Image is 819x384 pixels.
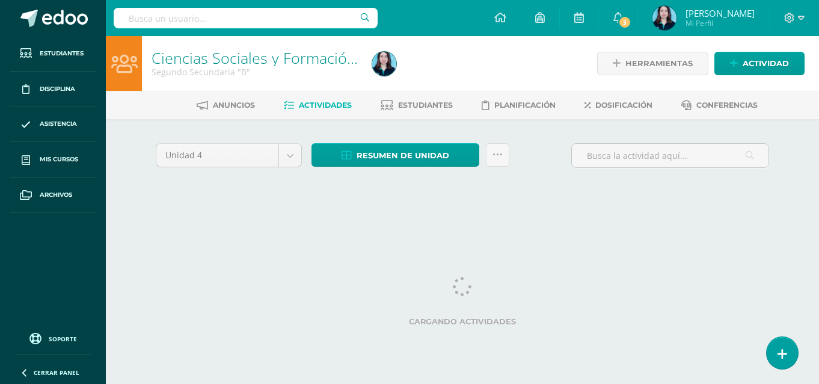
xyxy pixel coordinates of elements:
span: 3 [618,16,631,29]
span: Dosificación [595,101,652,110]
span: Estudiantes [398,101,453,110]
label: Cargando actividades [156,317,769,326]
a: Anuncios [197,96,255,115]
span: Unidad 4 [165,144,269,167]
span: Anuncios [213,101,255,110]
a: Mis cursos [10,142,96,178]
a: Disciplina [10,72,96,107]
a: Soporte [14,330,91,346]
span: [PERSON_NAME] [686,7,755,19]
img: 58a3fbeca66addd3cac8df0ed67b710d.png [652,6,676,30]
a: Unidad 4 [156,144,301,167]
a: Estudiantes [10,36,96,72]
a: Herramientas [597,52,708,75]
span: Resumen de unidad [357,144,449,167]
input: Busca un usuario... [114,8,378,28]
a: Ciencias Sociales y Formación Ciudadana [152,48,433,68]
span: Estudiantes [40,49,84,58]
input: Busca la actividad aquí... [572,144,768,167]
span: Soporte [49,335,77,343]
h1: Ciencias Sociales y Formación Ciudadana [152,49,358,66]
a: Actividad [714,52,805,75]
span: Conferencias [696,101,758,110]
a: Planificación [482,96,556,115]
span: Actividades [299,101,352,110]
span: Planificación [494,101,556,110]
a: Actividades [284,96,352,115]
a: Asistencia [10,107,96,143]
span: Asistencia [40,119,77,129]
span: Actividad [743,52,789,75]
a: Dosificación [584,96,652,115]
div: Segundo Secundaria 'B' [152,66,358,78]
span: Mis cursos [40,155,78,164]
span: Cerrar panel [34,368,79,377]
img: 58a3fbeca66addd3cac8df0ed67b710d.png [372,52,396,76]
a: Conferencias [681,96,758,115]
a: Archivos [10,178,96,213]
a: Estudiantes [381,96,453,115]
span: Archivos [40,190,72,200]
a: Resumen de unidad [311,143,479,167]
span: Disciplina [40,84,75,94]
span: Herramientas [625,52,693,75]
span: Mi Perfil [686,18,755,28]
